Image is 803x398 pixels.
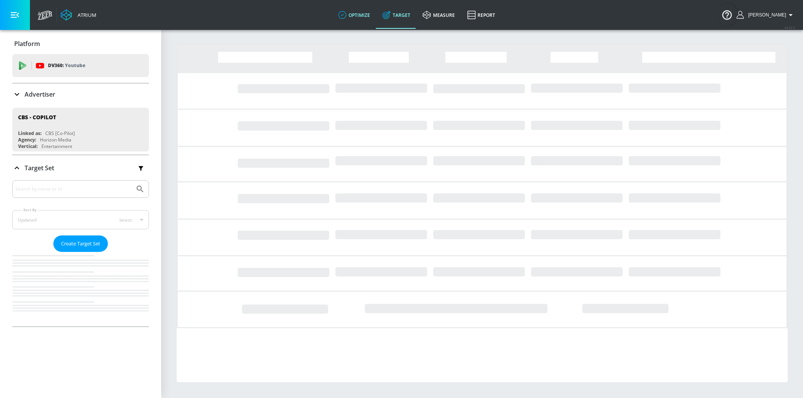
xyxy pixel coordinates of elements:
div: Agency: [18,137,36,143]
a: Atrium [61,9,96,21]
div: Advertiser [12,84,149,105]
button: Open Resource Center [716,4,738,25]
div: CBS [Co-Pilot] [45,130,75,137]
div: Entertainment [41,143,72,150]
p: Target Set [25,164,54,172]
p: Platform [14,39,40,48]
div: Horizon Media [40,137,71,143]
div: DV360: Youtube [12,54,149,77]
label: Sort By [22,207,38,212]
nav: list of Target Set [12,252,149,326]
a: measure [416,1,461,29]
div: CBS - COPILOTLinked as:CBS [Co-Pilot]Agency:Horizon MediaVertical:Entertainment [12,108,149,151]
button: [PERSON_NAME] [737,10,795,20]
div: Target Set [12,180,149,326]
div: Updated [18,217,36,223]
p: DV360: [48,61,85,70]
div: Atrium [74,12,96,18]
div: Vertical: [18,143,38,150]
span: latest [119,217,132,223]
span: Create Target Set [61,239,100,248]
button: Create Target Set [53,235,108,252]
span: v 4.22.2 [785,25,795,30]
div: Platform [12,33,149,54]
a: Report [461,1,501,29]
p: Advertiser [25,90,55,99]
div: Linked as: [18,130,41,137]
input: Search by name or Id [15,184,132,194]
a: Target [376,1,416,29]
div: CBS - COPILOT [18,113,56,121]
span: login as: samantha.yip@zefr.com [745,12,786,18]
a: optimize [332,1,376,29]
div: Target Set [12,155,149,181]
p: Youtube [65,61,85,69]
